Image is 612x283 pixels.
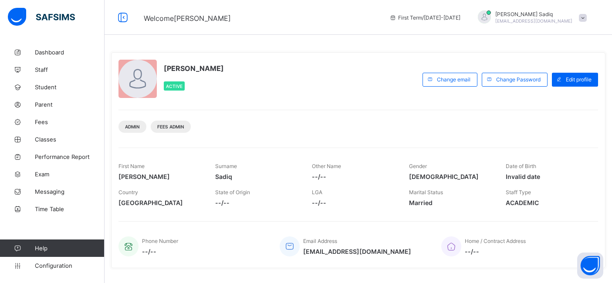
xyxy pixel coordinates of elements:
[35,118,105,125] span: Fees
[465,238,526,244] span: Home / Contract Address
[409,199,493,206] span: Married
[215,163,237,169] span: Surname
[409,173,493,180] span: [DEMOGRAPHIC_DATA]
[8,8,75,26] img: safsims
[125,124,140,129] span: Admin
[35,101,105,108] span: Parent
[142,238,178,244] span: Phone Number
[157,124,184,129] span: Fees Admin
[312,199,396,206] span: --/--
[566,76,592,83] span: Edit profile
[166,84,183,89] span: Active
[469,10,591,25] div: AbubakarSadiq
[35,66,105,73] span: Staff
[409,189,443,195] span: Marital Status
[437,76,470,83] span: Change email
[389,14,460,21] span: session/term information
[35,49,105,56] span: Dashboard
[506,189,531,195] span: Staff Type
[312,163,341,169] span: Other Name
[303,248,411,255] span: [EMAIL_ADDRESS][DOMAIN_NAME]
[35,84,105,91] span: Student
[506,163,536,169] span: Date of Birth
[35,153,105,160] span: Performance Report
[142,248,178,255] span: --/--
[118,199,202,206] span: [GEOGRAPHIC_DATA]
[215,199,299,206] span: --/--
[312,173,396,180] span: --/--
[118,163,145,169] span: First Name
[35,188,105,195] span: Messaging
[35,136,105,143] span: Classes
[144,14,231,23] span: Welcome [PERSON_NAME]
[215,189,250,195] span: State of Origin
[465,248,526,255] span: --/--
[495,11,572,17] span: [PERSON_NAME] Sadiq
[303,238,337,244] span: Email Address
[409,163,427,169] span: Gender
[35,245,104,252] span: Help
[577,253,603,279] button: Open asap
[496,76,541,83] span: Change Password
[495,18,572,24] span: [EMAIL_ADDRESS][DOMAIN_NAME]
[312,189,322,195] span: LGA
[215,173,299,180] span: Sadiq
[164,64,224,73] span: [PERSON_NAME]
[35,171,105,178] span: Exam
[35,262,104,269] span: Configuration
[35,206,105,212] span: Time Table
[118,173,202,180] span: [PERSON_NAME]
[118,189,138,195] span: Country
[506,173,589,180] span: Invalid date
[506,199,589,206] span: ACADEMIC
